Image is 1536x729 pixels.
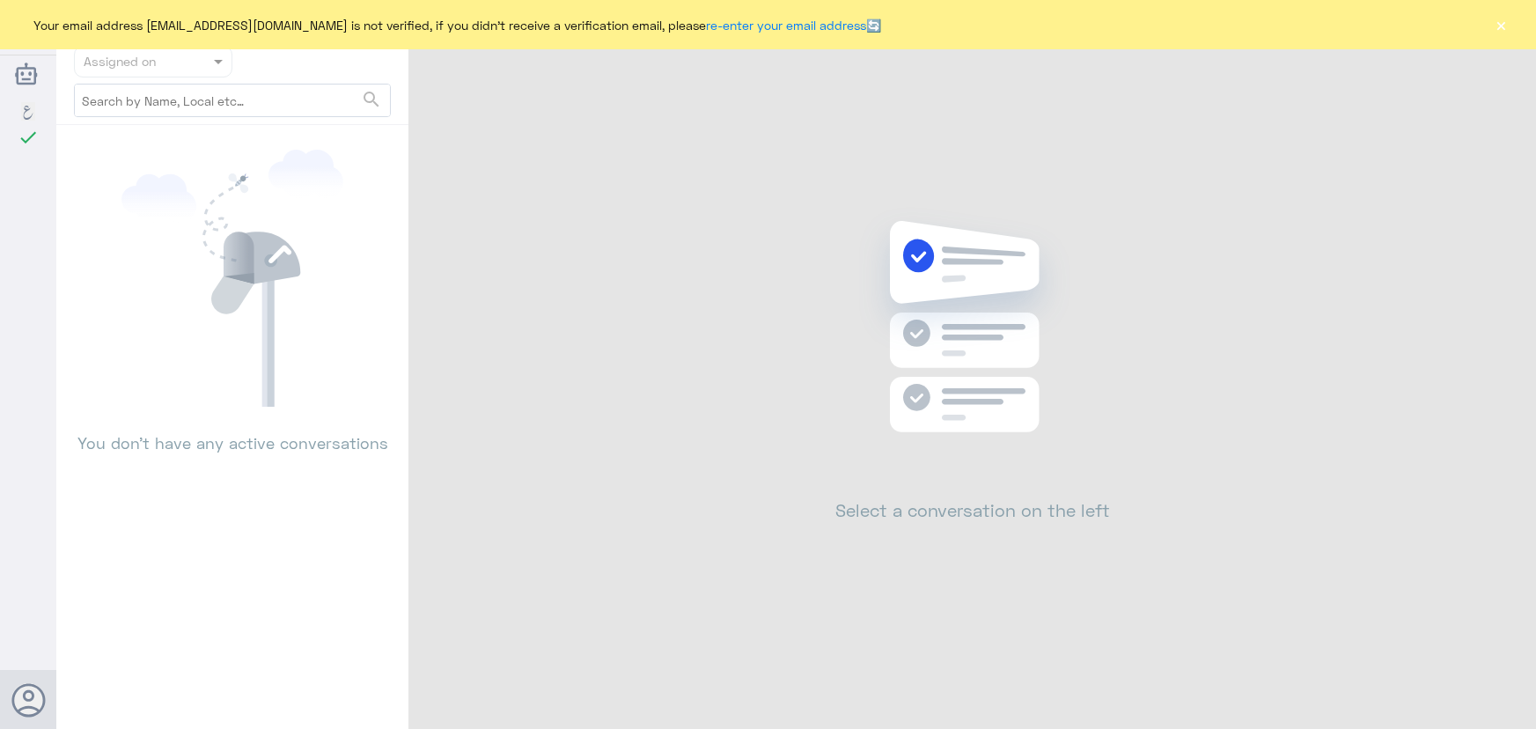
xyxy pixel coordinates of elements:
[835,499,1110,520] h2: Select a conversation on the left
[75,85,390,116] input: Search by Name, Local etc…
[706,18,866,33] a: re-enter your email address
[1492,16,1510,33] button: ×
[33,16,881,34] span: Your email address [EMAIL_ADDRESS][DOMAIN_NAME] is not verified, if you didn't receive a verifica...
[74,407,391,455] p: You don’t have any active conversations
[361,85,382,114] button: search
[11,683,45,717] button: Avatar
[361,89,382,110] span: search
[18,127,39,148] i: check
